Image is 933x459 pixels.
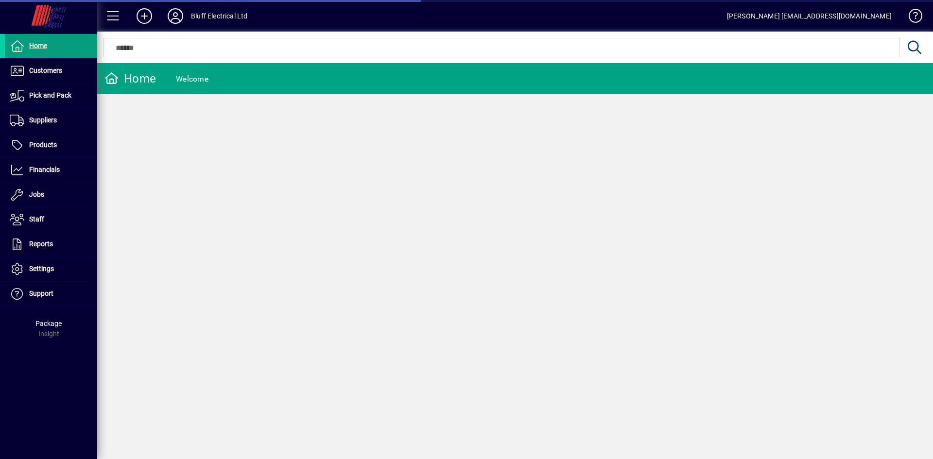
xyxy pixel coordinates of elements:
span: Package [35,320,62,327]
div: Bluff Electrical Ltd [191,8,248,24]
a: Customers [5,59,97,83]
a: Pick and Pack [5,84,97,108]
span: Home [29,42,47,50]
span: Staff [29,215,44,223]
a: Financials [5,158,97,182]
a: Suppliers [5,108,97,133]
span: Products [29,141,57,149]
a: Jobs [5,183,97,207]
span: Support [29,289,53,297]
div: Welcome [176,71,208,87]
a: Reports [5,232,97,256]
span: Pick and Pack [29,91,71,99]
a: Staff [5,207,97,232]
span: Settings [29,265,54,272]
a: Products [5,133,97,157]
button: Profile [160,7,191,25]
a: Support [5,282,97,306]
span: Customers [29,67,62,74]
span: Financials [29,166,60,173]
a: Settings [5,257,97,281]
span: Jobs [29,190,44,198]
button: Add [129,7,160,25]
span: Suppliers [29,116,57,124]
div: [PERSON_NAME] [EMAIL_ADDRESS][DOMAIN_NAME] [727,8,892,24]
a: Knowledge Base [901,2,921,34]
div: Home [104,71,156,86]
span: Reports [29,240,53,248]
